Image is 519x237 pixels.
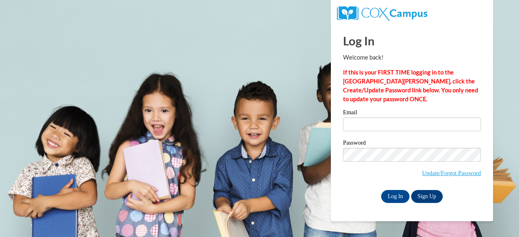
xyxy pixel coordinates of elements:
[337,6,427,21] img: COX Campus
[343,109,481,117] label: Email
[337,9,427,16] a: COX Campus
[343,32,481,49] h1: Log In
[343,69,478,102] strong: If this is your FIRST TIME logging in to the [GEOGRAPHIC_DATA][PERSON_NAME], click the Create/Upd...
[411,190,443,203] a: Sign Up
[381,190,410,203] input: Log In
[343,140,481,148] label: Password
[422,170,481,176] a: Update/Forgot Password
[343,53,481,62] p: Welcome back!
